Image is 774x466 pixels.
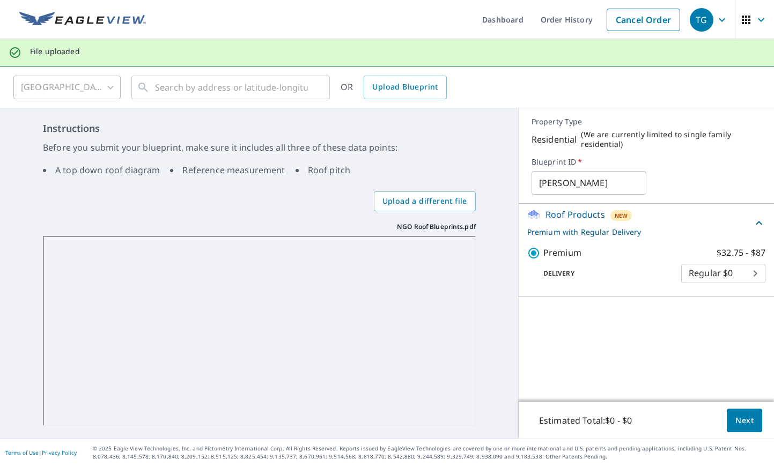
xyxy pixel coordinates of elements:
[19,12,146,28] img: EV Logo
[374,191,476,211] label: Upload a different file
[581,130,761,149] p: ( We are currently limited to single family residential )
[397,222,476,232] p: NGO Roof Blueprints.pdf
[43,236,476,426] iframe: NGO Roof Blueprints.pdf
[717,246,765,260] p: $32.75 - $87
[615,211,628,220] span: New
[341,76,447,99] div: OR
[170,164,285,176] li: Reference measurement
[607,9,680,31] a: Cancel Order
[532,117,761,127] p: Property Type
[527,208,765,238] div: Roof ProductsNewPremium with Regular Delivery
[296,164,351,176] li: Roof pitch
[727,409,762,433] button: Next
[527,226,753,238] p: Premium with Regular Delivery
[527,269,681,278] p: Delivery
[530,409,640,432] p: Estimated Total: $0 - $0
[372,80,438,94] span: Upload Blueprint
[364,76,446,99] a: Upload Blueprint
[42,449,77,456] a: Privacy Policy
[43,141,476,154] p: Before you submit your blueprint, make sure it includes all three of these data points:
[543,246,581,260] p: Premium
[13,72,121,102] div: [GEOGRAPHIC_DATA]
[532,133,577,146] p: Residential
[546,208,605,221] p: Roof Products
[735,414,754,427] span: Next
[43,164,160,176] li: A top down roof diagram
[690,8,713,32] div: TG
[5,449,77,456] p: |
[681,258,765,289] div: Regular $0
[155,72,308,102] input: Search by address or latitude-longitude
[93,445,769,461] p: © 2025 Eagle View Technologies, Inc. and Pictometry International Corp. All Rights Reserved. Repo...
[43,121,476,136] h6: Instructions
[532,157,761,167] label: Blueprint ID
[5,449,39,456] a: Terms of Use
[382,195,467,208] span: Upload a different file
[30,47,80,56] p: File uploaded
